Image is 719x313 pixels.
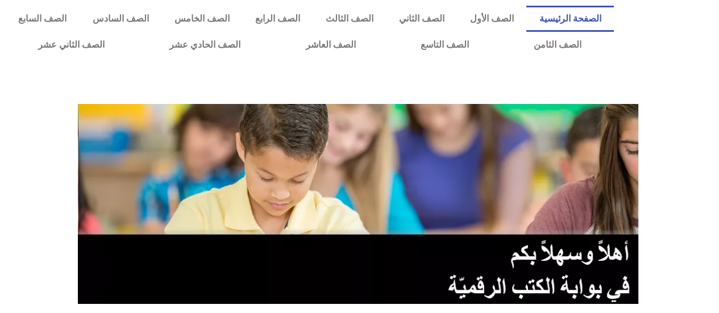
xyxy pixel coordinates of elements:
a: الصف الخامس [161,6,242,32]
a: الصف السابع [6,6,80,32]
a: الصف السادس [80,6,161,32]
a: الصف الحادي عشر [137,32,273,58]
a: الصفحة الرئيسية [526,6,614,32]
a: الصف الثالث [313,6,386,32]
a: الصف الثاني [386,6,457,32]
a: الصف الثامن [501,32,614,58]
a: الصف الثاني عشر [6,32,137,58]
a: الصف التاسع [388,32,501,58]
a: الصف العاشر [273,32,388,58]
a: الصف الرابع [242,6,313,32]
a: الصف الأول [457,6,526,32]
